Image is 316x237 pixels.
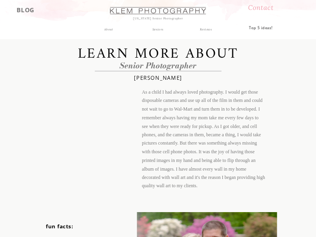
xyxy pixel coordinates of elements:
h2: Senior Photographer [78,61,239,68]
a: Contact [241,2,281,14]
h3: fun facts: [35,222,84,231]
a: BLOG [8,5,43,14]
a: About [102,27,116,32]
h1: [US_STATE] Senior Photographer [124,16,192,21]
p: As a child I had always loved photography. I would get those disposable cameras and use up all of... [142,88,265,190]
a: Top 5 ideas! [243,24,278,30]
p: [PERSON_NAME] [129,73,187,79]
p: Learn more about [71,46,245,59]
a: Seniors [149,27,167,32]
a: Reviews [193,27,218,32]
